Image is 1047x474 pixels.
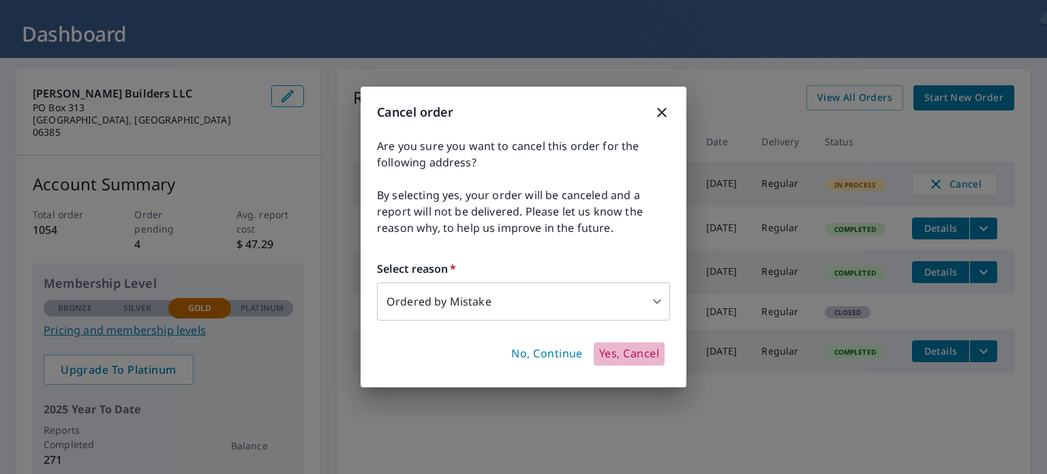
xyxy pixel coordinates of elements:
div: Ordered by Mistake [377,282,670,321]
span: By selecting yes, your order will be canceled and a report will not be delivered. Please let us k... [377,187,670,236]
span: No, Continue [511,346,583,361]
span: Yes, Cancel [599,346,659,361]
span: Are you sure you want to cancel this order for the following address? [377,138,670,171]
button: Yes, Cancel [594,342,665,366]
label: Select reason [377,261,670,277]
button: No, Continue [506,342,588,366]
h3: Cancel order [377,103,670,121]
